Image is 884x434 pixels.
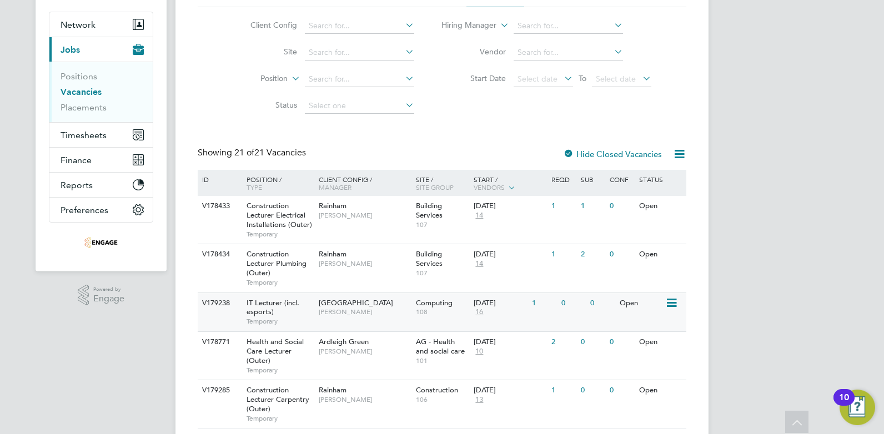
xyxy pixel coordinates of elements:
span: IT Lecturer (incl. esports) [247,298,299,317]
label: Hide Closed Vacancies [563,149,662,159]
span: Manager [319,183,351,191]
button: Finance [49,148,153,172]
div: Client Config / [316,170,413,196]
div: Open [636,196,685,216]
div: Position / [238,170,316,196]
span: Building Services [416,249,443,268]
span: [PERSON_NAME] [319,395,410,404]
div: V179238 [199,293,238,314]
span: Temporary [247,278,313,287]
span: Rainham [319,385,346,395]
span: [GEOGRAPHIC_DATA] [319,298,393,307]
span: 106 [416,395,469,404]
span: Temporary [247,230,313,239]
img: omniapeople-logo-retina.png [84,234,118,251]
span: Vendors [474,183,505,191]
button: Network [49,12,153,37]
a: Powered byEngage [78,285,125,306]
input: Search for... [305,18,414,34]
div: Open [617,293,665,314]
div: 0 [559,293,587,314]
label: Vendor [442,47,506,57]
span: [PERSON_NAME] [319,307,410,316]
label: Position [224,73,288,84]
div: [DATE] [474,386,546,395]
span: 21 Vacancies [234,147,306,158]
span: Engage [93,294,124,304]
span: 16 [474,307,485,317]
button: Reports [49,173,153,197]
span: 14 [474,211,485,220]
div: 1 [529,293,558,314]
div: V178434 [199,244,238,265]
span: Timesheets [61,130,107,140]
span: Construction Lecturer Plumbing (Outer) [247,249,307,277]
button: Open Resource Center, 10 new notifications [840,390,875,425]
label: Client Config [233,20,297,30]
span: 107 [416,269,469,277]
span: [PERSON_NAME] [319,259,410,268]
div: 0 [578,380,607,401]
span: Construction Lecturer Electrical Installations (Outer) [247,201,312,229]
a: Placements [61,102,107,113]
div: Conf [607,170,636,189]
div: 0 [607,332,636,352]
span: Construction Lecturer Carpentry (Outer) [247,385,309,413]
div: 0 [607,196,636,216]
span: Ardleigh Green [319,337,369,346]
div: 0 [578,332,607,352]
div: Open [636,380,685,401]
div: V178771 [199,332,238,352]
div: 1 [549,244,577,265]
span: Type [247,183,262,191]
div: [DATE] [474,337,546,347]
span: Jobs [61,44,80,55]
span: Select date [518,74,557,84]
div: 0 [607,380,636,401]
input: Search for... [305,45,414,60]
span: Preferences [61,205,108,215]
input: Search for... [514,18,623,34]
label: Start Date [442,73,506,83]
button: Jobs [49,37,153,62]
div: Start / [471,170,549,198]
span: Temporary [247,366,313,375]
button: Preferences [49,198,153,222]
span: Reports [61,180,93,190]
label: Status [233,100,297,110]
span: Rainham [319,249,346,259]
span: AG - Health and social care [416,337,465,356]
div: V179285 [199,380,238,401]
div: Status [636,170,685,189]
span: Rainham [319,201,346,210]
div: 1 [549,196,577,216]
span: To [575,71,590,85]
div: ID [199,170,238,189]
span: Computing [416,298,453,307]
span: Temporary [247,317,313,326]
span: Finance [61,155,92,165]
div: 1 [578,196,607,216]
span: Select date [596,74,636,84]
span: 10 [474,347,485,356]
div: Open [636,244,685,265]
div: Open [636,332,685,352]
div: V178433 [199,196,238,216]
a: Go to home page [49,234,153,251]
div: Jobs [49,62,153,122]
div: 2 [578,244,607,265]
span: Building Services [416,201,443,220]
span: [PERSON_NAME] [319,211,410,220]
div: Site / [413,170,471,196]
div: [DATE] [474,250,546,259]
div: Sub [578,170,607,189]
div: 1 [549,380,577,401]
div: [DATE] [474,299,526,308]
span: Construction [416,385,458,395]
span: 101 [416,356,469,365]
div: 10 [839,397,849,412]
input: Search for... [514,45,623,60]
div: [DATE] [474,201,546,211]
span: Temporary [247,414,313,423]
div: Showing [198,147,308,159]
